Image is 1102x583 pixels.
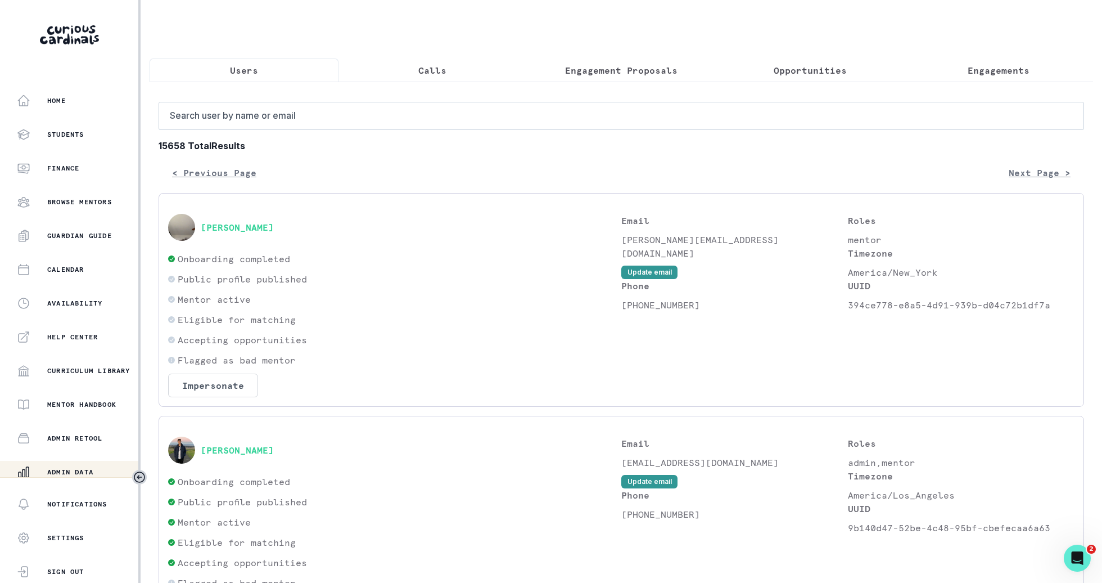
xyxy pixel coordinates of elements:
button: Toggle sidebar [132,470,147,485]
p: Public profile published [178,272,307,286]
p: Guardian Guide [47,231,112,240]
p: Roles [848,437,1074,450]
p: Notifications [47,500,107,509]
p: Timezone [848,246,1074,260]
button: Update email [621,475,678,488]
span: 2 [1087,545,1096,554]
p: Engagements [968,64,1029,77]
p: [EMAIL_ADDRESS][DOMAIN_NAME] [621,456,848,469]
p: Accepting opportunities [178,333,307,347]
p: Engagement Proposals [565,64,678,77]
p: Students [47,130,84,139]
p: Mentor active [178,293,251,306]
p: [PERSON_NAME][EMAIL_ADDRESS][DOMAIN_NAME] [621,233,848,260]
p: Home [47,96,66,105]
p: America/New_York [848,266,1074,279]
p: Phone [621,279,848,293]
p: [PHONE_NUMBER] [621,298,848,312]
p: Flagged as bad mentor [178,353,296,367]
p: Eligible for matching [178,536,296,549]
p: Admin Retool [47,434,102,443]
p: Settings [47,533,84,542]
p: UUID [848,279,1074,293]
p: [PHONE_NUMBER] [621,508,848,521]
p: UUID [848,502,1074,515]
img: Curious Cardinals Logo [40,25,99,44]
button: Next Page > [995,162,1084,184]
p: Finance [47,164,79,173]
p: Public profile published [178,495,307,509]
button: Update email [621,266,678,279]
p: Curriculum Library [47,366,130,375]
b: 15658 Total Results [159,139,1084,153]
button: < Previous Page [159,162,270,184]
p: Roles [848,214,1074,227]
p: Admin Data [47,468,93,477]
p: Onboarding completed [178,252,290,266]
p: Accepting opportunities [178,556,307,569]
p: Calendar [47,265,84,274]
p: Sign Out [47,567,84,576]
p: Timezone [848,469,1074,483]
p: 9b140d47-52be-4c48-95bf-cbefecaa6a63 [848,521,1074,535]
p: Availability [47,299,102,308]
p: Onboarding completed [178,475,290,488]
p: Mentor Handbook [47,400,116,409]
p: Mentor active [178,515,251,529]
p: admin,mentor [848,456,1074,469]
p: Email [621,437,848,450]
p: Eligible for matching [178,313,296,326]
button: Impersonate [168,374,258,397]
iframe: Intercom live chat [1064,545,1091,572]
button: [PERSON_NAME] [201,222,274,233]
button: [PERSON_NAME] [201,445,274,456]
p: 394ce778-e8a5-4d91-939b-d04c72b1df7a [848,298,1074,312]
p: Users [230,64,258,77]
p: Browse Mentors [47,198,112,207]
p: Calls [418,64,446,77]
p: Opportunities [774,64,847,77]
p: Phone [621,488,848,502]
p: America/Los_Angeles [848,488,1074,502]
p: Email [621,214,848,227]
p: Help Center [47,333,98,342]
p: mentor [848,233,1074,246]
